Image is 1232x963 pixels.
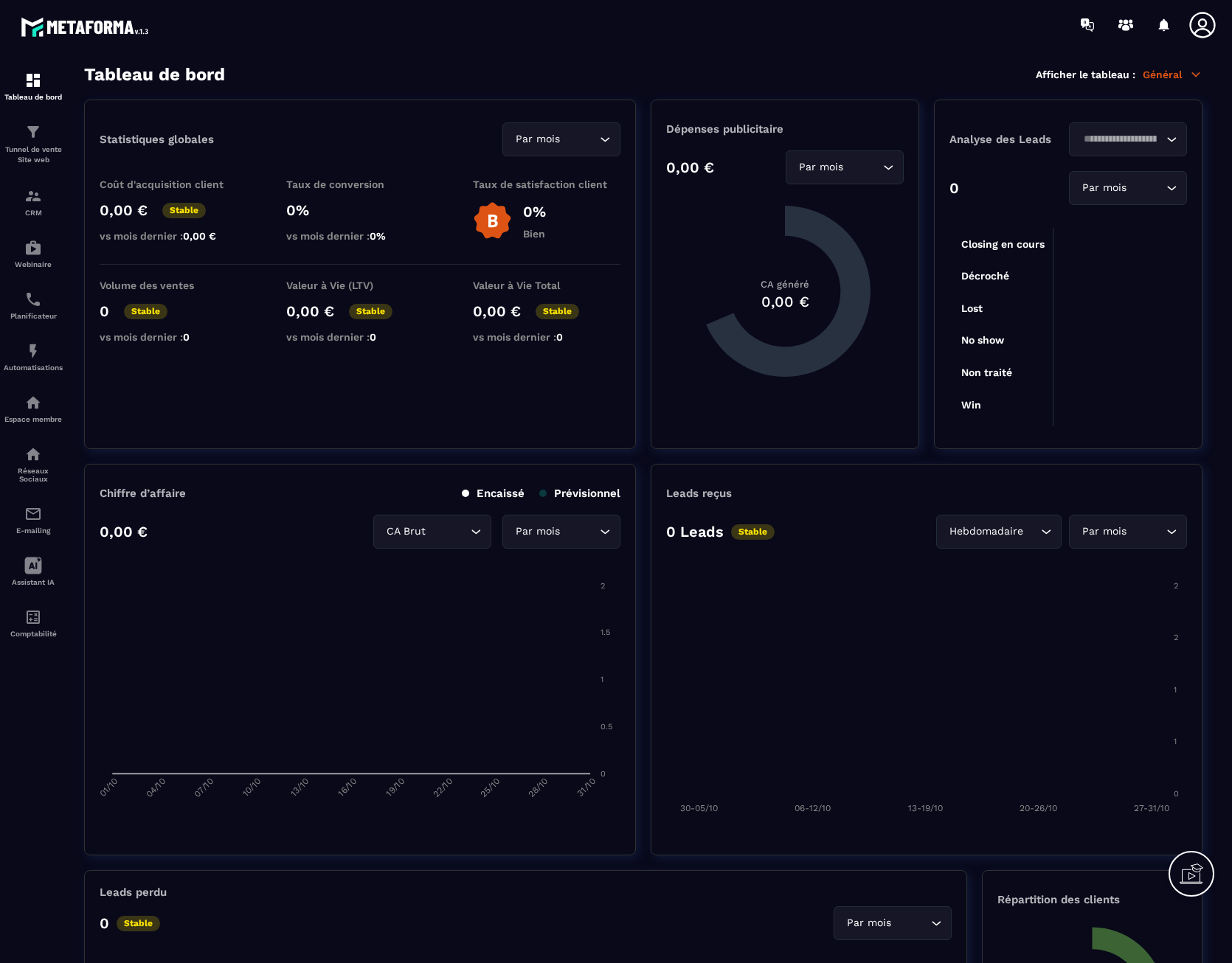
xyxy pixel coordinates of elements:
img: b-badge-o.b3b20ee6.svg [473,201,512,240]
a: Assistant IA [4,546,63,597]
p: Chiffre d’affaire [100,487,186,500]
span: Par mois [843,915,894,931]
tspan: 1 [1174,737,1177,746]
span: 0,00 € [183,230,216,242]
tspan: 2 [601,581,605,591]
span: Par mois [795,159,846,175]
span: Par mois [512,131,563,147]
p: Assistant IA [4,578,63,586]
div: Search for option [834,906,952,940]
p: Tunnel de vente Site web [4,145,63,165]
p: Tableau de bord [4,93,63,101]
p: 0 [100,302,109,320]
a: automationsautomationsEspace membre [4,383,63,434]
tspan: 2 [1174,581,1178,591]
tspan: 27-31/10 [1134,803,1169,813]
span: Par mois [512,524,563,540]
p: Planificateur [4,312,63,320]
p: 0% [523,203,546,220]
p: Stable [162,203,206,218]
span: 0 [183,331,190,343]
p: Taux de conversion [286,178,434,190]
tspan: Non traité [961,366,1012,378]
div: Search for option [1069,171,1187,205]
p: Coût d'acquisition client [100,178,247,190]
p: Stable [117,916,160,931]
tspan: No show [961,334,1005,346]
div: Search for option [1069,122,1187,156]
tspan: 19/10 [384,776,406,798]
p: Stable [536,304,579,319]
p: Encaissé [462,487,525,500]
img: email [24,505,42,523]
tspan: 06-12/10 [795,803,831,813]
tspan: 22/10 [431,776,454,800]
tspan: 25/10 [479,776,502,800]
p: vs mois dernier : [286,230,434,242]
a: formationformationTableau de bord [4,60,63,112]
tspan: 01/10 [97,776,120,799]
p: Leads perdu [100,886,167,899]
p: E-mailing [4,526,63,535]
tspan: Closing en cours [961,238,1045,251]
div: Search for option [936,515,1062,549]
tspan: 07/10 [193,776,215,799]
p: Stable [349,304,392,319]
img: social-network [24,445,42,463]
input: Search for option [894,915,927,931]
span: Par mois [1079,180,1129,196]
img: logo [21,13,153,41]
p: Prévisionnel [539,487,620,500]
p: 0,00 € [473,302,521,320]
tspan: Décroché [961,270,1009,282]
tspan: 28/10 [526,776,550,800]
div: Search for option [502,515,620,549]
p: 0,00 € [666,159,714,176]
a: automationsautomationsAutomatisations [4,331,63,383]
tspan: 13/10 [288,776,311,798]
p: Taux de satisfaction client [473,178,620,190]
img: formation [24,187,42,205]
tspan: 04/10 [144,776,167,800]
span: 0 [556,331,563,343]
a: social-networksocial-networkRéseaux Sociaux [4,434,63,494]
p: vs mois dernier : [473,331,620,343]
img: scheduler [24,291,42,308]
tspan: 30-05/10 [680,803,718,813]
p: 0,00 € [286,302,334,320]
p: Répartition des clients [997,893,1187,906]
input: Search for option [563,131,596,147]
tspan: 10/10 [240,776,263,798]
tspan: Lost [961,302,983,314]
p: Stable [124,304,167,319]
p: Comptabilité [4,630,63,638]
tspan: Win [961,399,981,411]
tspan: 20-26/10 [1020,803,1057,813]
a: emailemailE-mailing [4,494,63,546]
input: Search for option [846,159,879,175]
p: Valeur à Vie Total [473,279,620,291]
p: Statistiques globales [100,133,214,146]
p: vs mois dernier : [286,331,434,343]
p: 0,00 € [100,201,148,219]
span: CA Brut [383,524,429,540]
img: automations [24,394,42,411]
h3: Tableau de bord [84,64,225,85]
p: 0 [949,179,959,197]
img: automations [24,342,42,360]
tspan: 13-19/10 [908,803,943,813]
span: Hebdomadaire [946,524,1026,540]
div: Search for option [1069,515,1187,549]
span: Par mois [1079,524,1129,540]
a: accountantaccountantComptabilité [4,597,63,649]
p: Volume des ventes [100,279,247,291]
p: vs mois dernier : [100,331,247,343]
p: vs mois dernier : [100,230,247,242]
a: formationformationCRM [4,176,63,228]
p: 0 [100,914,109,932]
input: Search for option [1129,524,1163,540]
p: Valeur à Vie (LTV) [286,279,434,291]
p: Afficher le tableau : [1036,69,1135,80]
p: Analyse des Leads [949,133,1068,146]
tspan: 16/10 [336,776,359,798]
